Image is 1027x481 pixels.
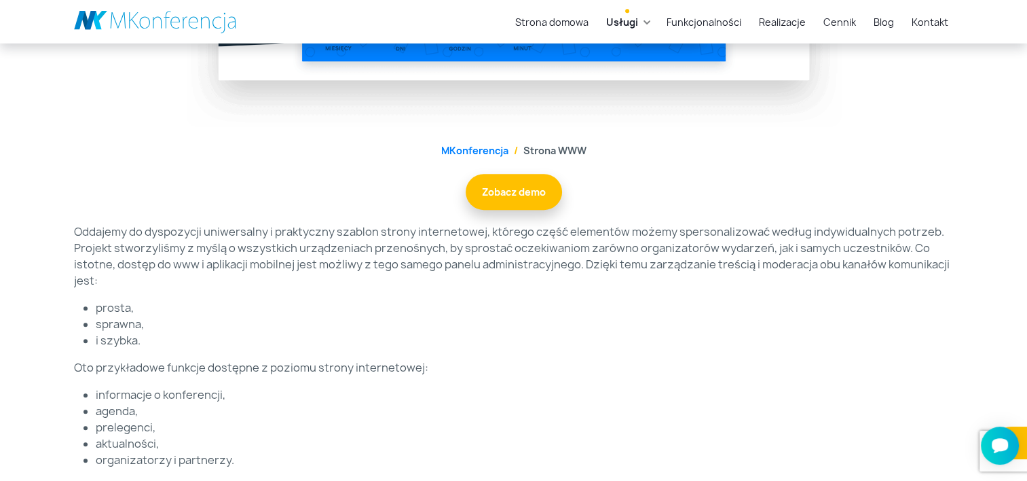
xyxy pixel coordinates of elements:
a: Realizacje [753,10,811,35]
a: Funkcjonalności [661,10,747,35]
li: i szybka. [96,332,954,349]
nav: breadcrumb [74,143,954,158]
a: MKonferencja [441,144,508,157]
a: Kontakt [906,10,954,35]
li: prosta, [96,300,954,316]
p: Oto przykładowe funkcje dostępne z poziomu strony internetowej: [74,359,954,376]
li: prelegenci, [96,419,954,435]
li: aktualności, [96,435,954,452]
a: Zobacz demo [466,174,562,210]
li: Strona WWW [508,143,586,158]
li: informacje o konferencji, [96,387,954,403]
a: Usługi [601,10,643,35]
a: Blog [868,10,899,35]
a: Cennik [818,10,861,35]
li: sprawna, [96,316,954,332]
a: Strona domowa [510,10,594,35]
iframe: Smartsupp widget button [981,427,1019,465]
p: Oddajemy do dyspozycji uniwersalny i praktyczny szablon strony internetowej, którego część elemen... [74,224,954,289]
li: organizatorzy i partnerzy. [96,452,954,468]
li: agenda, [96,403,954,419]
